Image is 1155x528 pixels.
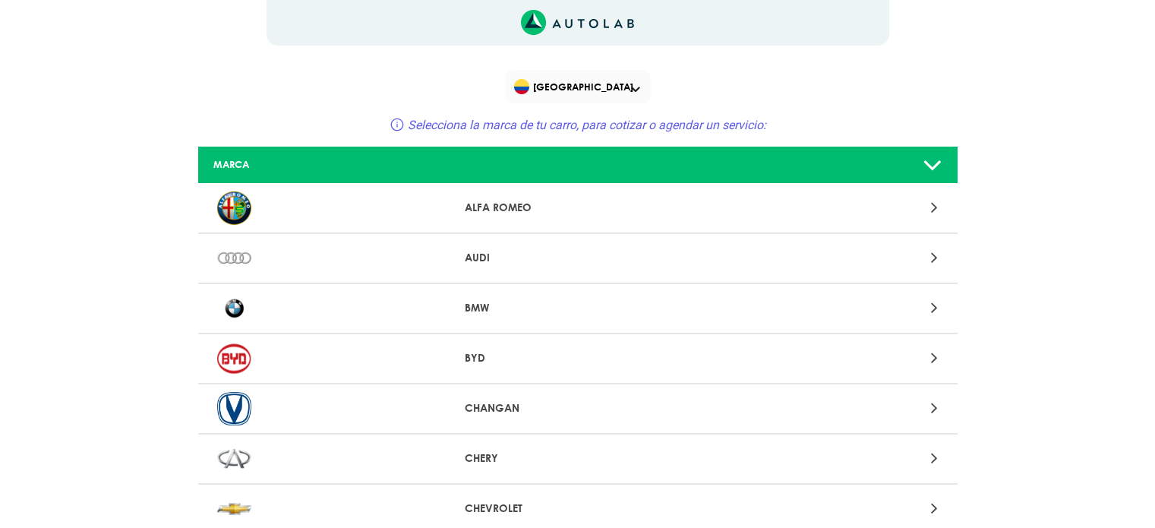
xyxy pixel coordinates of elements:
[198,147,958,184] a: MARCA
[202,157,453,172] div: MARCA
[408,118,766,132] span: Selecciona la marca de tu carro, para cotizar o agendar un servicio:
[465,451,690,466] p: CHERY
[217,442,251,476] img: CHERY
[465,250,690,266] p: AUDI
[505,70,651,103] div: Flag of COLOMBIA[GEOGRAPHIC_DATA]
[521,14,634,29] a: Link al sitio de autolab
[514,79,529,94] img: Flag of COLOMBIA
[217,492,251,526] img: CHEVROLET
[465,350,690,366] p: BYD
[217,242,251,275] img: AUDI
[217,392,251,425] img: CHANGAN
[465,501,690,517] p: CHEVROLET
[217,292,251,325] img: BMW
[217,342,251,375] img: BYD
[465,400,690,416] p: CHANGAN
[465,200,690,216] p: ALFA ROMEO
[514,76,644,97] span: [GEOGRAPHIC_DATA]
[217,191,251,225] img: ALFA ROMEO
[465,300,690,316] p: BMW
